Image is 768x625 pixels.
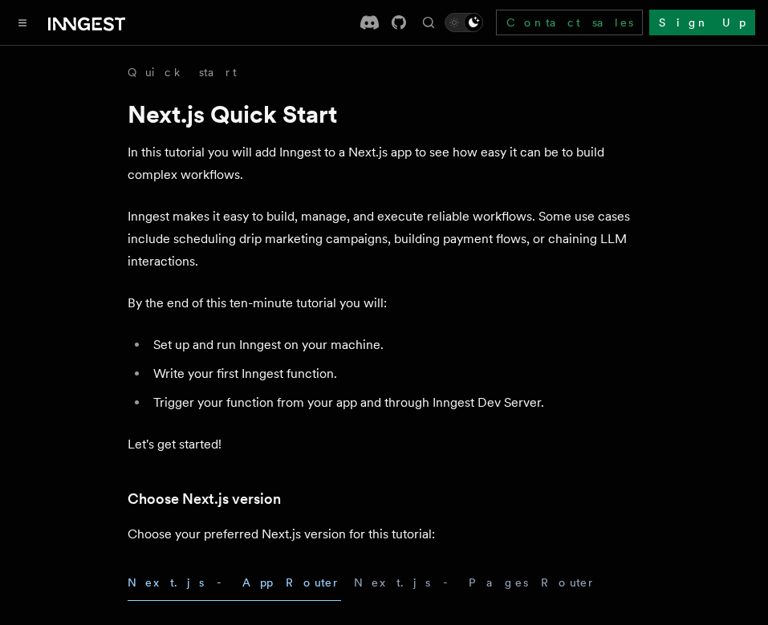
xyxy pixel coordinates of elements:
[445,13,483,32] button: Toggle dark mode
[128,141,641,186] p: In this tutorial you will add Inngest to a Next.js app to see how easy it can be to build complex...
[13,13,32,32] button: Toggle navigation
[148,363,641,385] li: Write your first Inngest function.
[419,13,438,32] button: Find something...
[128,433,641,456] p: Let's get started!
[128,488,281,510] a: Choose Next.js version
[496,10,643,35] a: Contact sales
[128,205,641,273] p: Inngest makes it easy to build, manage, and execute reliable workflows. Some use cases include sc...
[354,565,596,601] button: Next.js - Pages Router
[148,392,641,414] li: Trigger your function from your app and through Inngest Dev Server.
[128,523,641,546] p: Choose your preferred Next.js version for this tutorial:
[128,99,641,128] h1: Next.js Quick Start
[148,334,641,356] li: Set up and run Inngest on your machine.
[649,10,755,35] a: Sign Up
[128,64,237,80] a: Quick start
[128,565,341,601] button: Next.js - App Router
[128,292,641,315] p: By the end of this ten-minute tutorial you will:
